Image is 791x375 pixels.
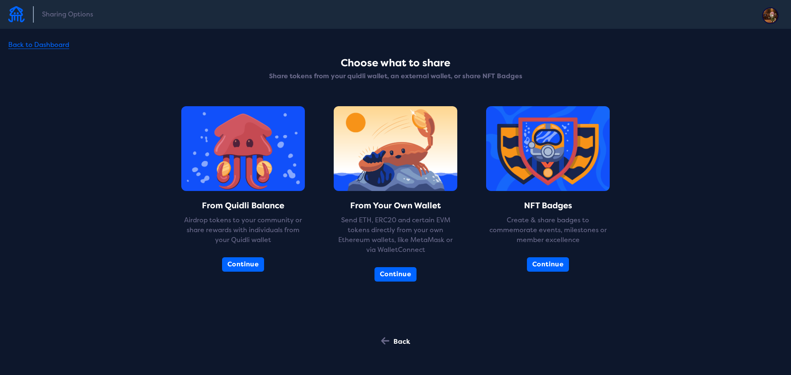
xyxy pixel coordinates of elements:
[334,106,457,191] img: From Your Own Wallet
[222,257,264,272] button: Continue
[527,257,569,272] button: Continue
[393,338,410,345] div: Back
[762,7,779,24] img: account
[486,201,610,210] div: NFT Badges
[181,106,305,191] img: From Quidli Balance
[334,201,457,210] div: From Your Own Wallet
[181,215,305,245] div: Airdrop tokens to your community or share rewards with individuals from your Quidli wallet
[8,41,69,49] div: Back to Dashboard
[8,57,783,69] div: Choose what to share
[486,106,610,191] img: NFT Badges
[486,215,610,245] div: Create & share badges to commemorate events, milestones or member excellence
[8,6,25,22] img: Quidli
[374,267,417,282] button: Continue
[42,11,93,18] span: Sharing Options
[334,215,457,255] div: Send ETH, ERC20 and certain EVM tokens directly from your own Ethereum wallets, like MetaMask or ...
[181,201,305,210] div: From Quidli Balance
[8,72,783,80] div: Share tokens from your quidli wallet, an external wallet, or share NFT Badges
